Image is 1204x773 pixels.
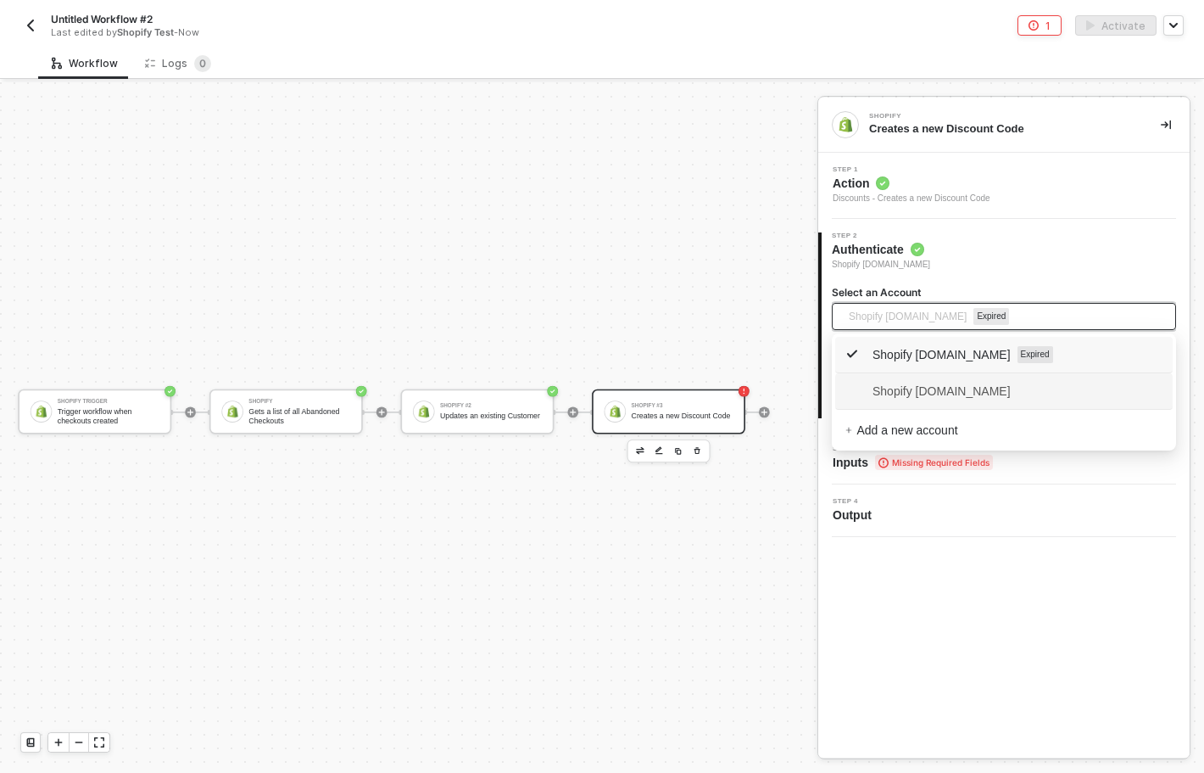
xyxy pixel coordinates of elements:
[248,407,350,424] div: Gets a list of all Abandoned Checkouts
[609,406,621,417] img: icon
[632,412,733,420] div: Creates a new Discount Code
[818,232,1190,418] div: Step 2Authenticate Shopify [DOMAIN_NAME]Select an AccountShopify [DOMAIN_NAME] ExpiredManage Cred...
[849,304,967,329] span: Shopify [DOMAIN_NAME]
[194,55,211,72] sup: 0
[35,406,47,417] img: icon
[833,166,990,173] span: Step 1
[869,113,1123,120] div: Shopify
[833,192,990,205] div: Discounts - Creates a new Discount Code
[418,406,430,417] img: icon
[52,57,118,70] div: Workflow
[845,427,853,434] span: plus
[1075,15,1157,36] button: activateActivate
[833,507,878,524] span: Output
[832,285,1176,300] label: Select an Account
[833,445,993,452] span: Step 3
[832,258,930,272] span: Shopify [DOMAIN_NAME]
[651,443,667,459] button: edit-cred
[547,385,558,396] span: icon-success-page
[632,443,648,459] button: edit-cred
[973,308,1009,325] span: Expired
[53,737,64,748] span: icon-play
[569,408,577,417] span: icon-play
[74,737,84,748] span: icon-minus
[739,385,750,396] span: icon-error-page
[440,412,542,420] div: Updates an existing Customer
[838,117,853,132] img: integration-icon
[24,19,37,32] img: back
[835,417,1173,444] div: Add a new account
[356,385,367,396] span: icon-success-page
[674,446,683,455] img: copy-block
[875,455,993,470] span: Missing Required Fields
[58,407,159,424] div: Trigger workflow when checkouts created
[636,447,644,454] img: edit-cred
[1017,346,1053,363] span: Expired
[833,454,993,471] span: Inputs
[670,443,686,459] button: copy-block
[248,399,350,404] div: Shopify
[1045,19,1051,33] div: 1
[761,408,769,417] span: icon-play
[845,384,859,397] span: icon-check
[818,166,1190,205] div: Step 1Action Discounts - Creates a new Discount Code
[1161,120,1171,130] span: icon-collapse-right
[145,55,211,72] div: Logs
[655,446,664,456] img: edit-cred
[51,12,153,26] span: Untitled Workflow #2
[845,382,1011,401] span: Shopify [DOMAIN_NAME]
[845,345,1011,364] span: Shopify [DOMAIN_NAME]
[833,175,990,192] span: Action
[869,121,1134,137] div: Creates a new Discount Code
[94,737,104,748] span: icon-expand
[818,445,1190,471] div: Step 3Inputs Missing Required Fields
[377,408,386,417] span: icon-play
[51,26,563,39] div: Last edited by - Now
[58,399,159,404] div: Shopify Trigger
[440,402,542,407] div: Shopify #2
[164,385,176,396] span: icon-success-page
[187,408,195,417] span: icon-play
[845,347,859,361] span: icon-check
[117,26,174,38] span: Shopify Test
[833,498,878,505] span: Step 4
[20,15,41,36] button: back
[632,402,733,407] div: Shopify #3
[832,241,930,258] span: Authenticate
[226,406,238,417] img: icon
[1017,15,1062,36] button: 1
[832,232,930,239] span: Step 2
[1028,20,1039,31] span: icon-error-page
